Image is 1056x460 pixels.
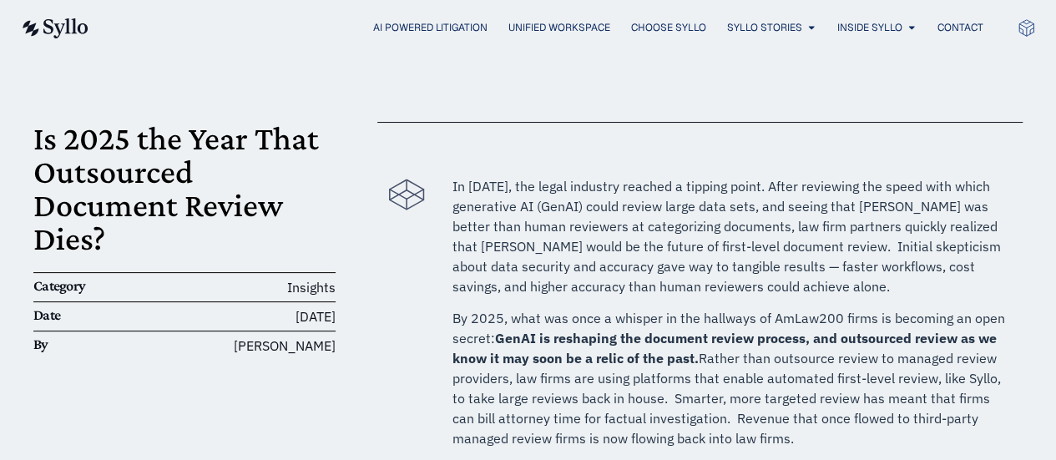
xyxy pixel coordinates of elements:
h6: By [33,336,134,354]
h1: Is 2025 the Year That Outsourced Document Review Dies? [33,122,336,255]
a: Choose Syllo [631,20,706,35]
a: Contact [937,20,983,35]
img: syllo [20,18,88,38]
strong: GenAI is reshaping the document review process, and outsourced review as we know it may soon be a... [452,330,997,366]
a: Inside Syllo [837,20,902,35]
nav: Menu [122,20,983,36]
time: [DATE] [296,308,336,325]
span: Insights [287,279,336,296]
p: By 2025, what was once a whisper in the hallways of AmLaw200 firms is becoming an open secret: Ra... [452,308,1006,448]
span: [PERSON_NAME] [234,336,336,356]
h6: Date [33,306,134,325]
p: In [DATE], the legal industry reached a tipping point. After reviewing the speed with which gener... [452,176,1006,296]
h6: Category [33,277,134,296]
a: Unified Workspace [508,20,610,35]
a: AI Powered Litigation [373,20,488,35]
a: Syllo Stories [727,20,802,35]
div: Menu Toggle [122,20,983,36]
